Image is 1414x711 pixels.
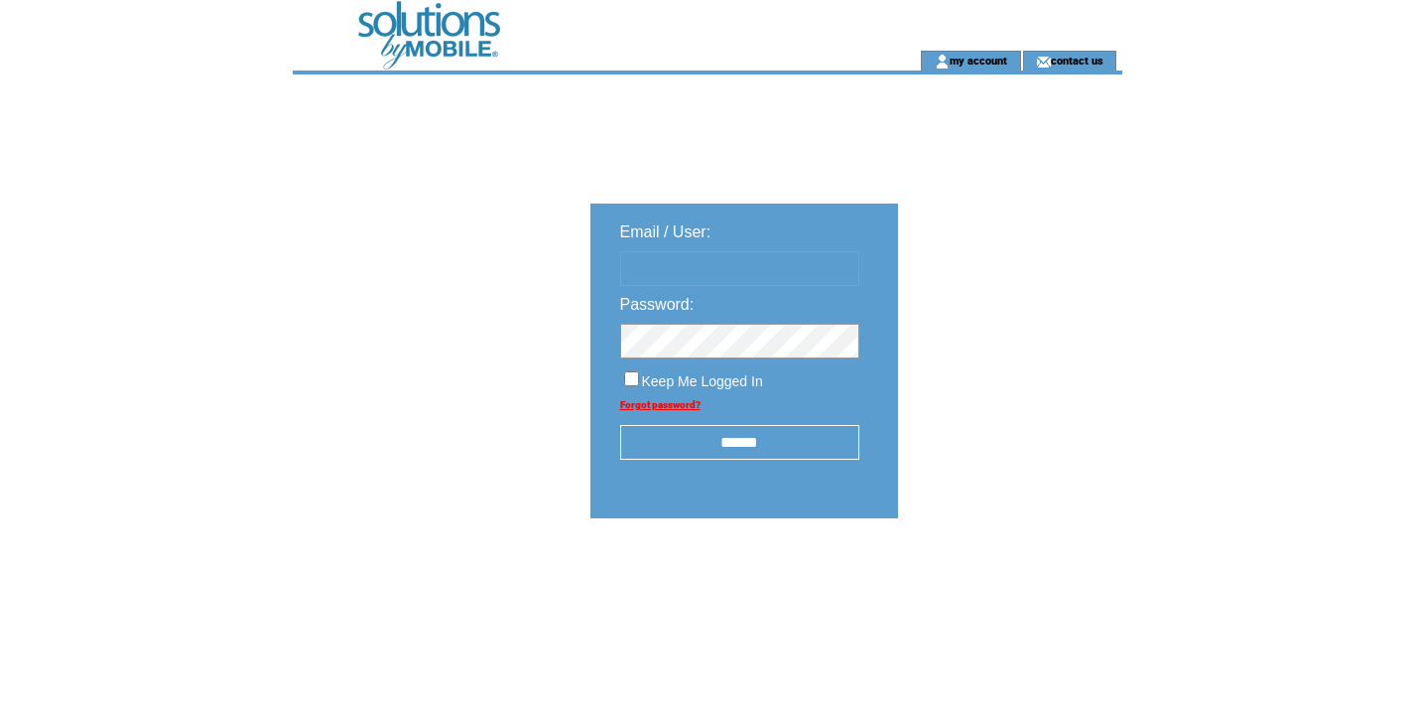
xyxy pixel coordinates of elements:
[956,568,1055,593] img: transparent.png;jsessionid=9F066278D6521F830F7AA7535EB2D5A5
[620,399,701,410] a: Forgot password?
[950,54,1007,67] a: my account
[642,373,763,389] span: Keep Me Logged In
[1036,54,1051,70] img: contact_us_icon.gif;jsessionid=9F066278D6521F830F7AA7535EB2D5A5
[620,296,695,313] span: Password:
[935,54,950,70] img: account_icon.gif;jsessionid=9F066278D6521F830F7AA7535EB2D5A5
[620,223,711,240] span: Email / User:
[1051,54,1103,67] a: contact us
